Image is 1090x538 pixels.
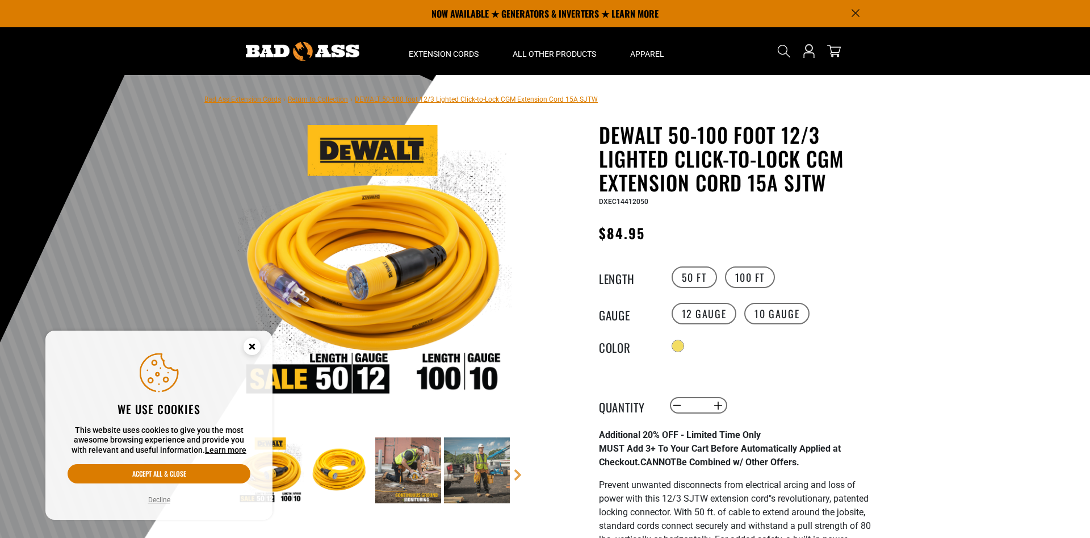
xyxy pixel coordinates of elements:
a: Return to Collection [288,95,348,103]
h2: We use cookies [68,402,250,416]
a: Learn more [205,445,246,454]
legend: Gauge [599,306,656,321]
span: Apparel [630,49,664,59]
p: This website uses cookies to give you the most awesome browsing experience and provide you with r... [68,426,250,456]
strong: Additional 20% OFF - Limited Time Only [599,429,761,440]
label: 100 FT [725,266,775,288]
summary: All Other Products [496,27,613,75]
button: Accept all & close [68,464,250,483]
span: DEWALT 50-100 foot 12/3 Lighted Click-to-Lock CGM Extension Cord 15A SJTW [355,95,598,103]
span: DXEC14412050 [599,198,648,206]
summary: Apparel [613,27,681,75]
label: Quantity [599,398,656,413]
legend: Color [599,339,656,353]
strong: MUST Add 3+ To Your Cart Before Automatically Applied at Checkout. Be Combined w/ Other Offers. [599,443,841,468]
a: Next [512,469,523,481]
span: › [283,95,286,103]
a: Bad Ass Extension Cords [204,95,281,103]
span: $84.95 [599,223,645,243]
legend: Length [599,270,656,285]
span: › [350,95,353,103]
img: Bad Ass Extension Cords [246,42,359,61]
label: 50 FT [672,266,717,288]
h1: DEWALT 50-100 foot 12/3 Lighted Click-to-Lock CGM Extension Cord 15A SJTW [599,123,877,194]
nav: breadcrumbs [204,92,598,106]
summary: Search [775,42,793,60]
span: All Other Products [513,49,596,59]
aside: Cookie Consent [45,331,272,520]
span: CANNOT [640,457,676,468]
button: Decline [145,494,174,506]
label: 12 Gauge [672,303,737,324]
span: Extension Cords [409,49,479,59]
label: 10 Gauge [744,303,810,324]
summary: Extension Cords [392,27,496,75]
